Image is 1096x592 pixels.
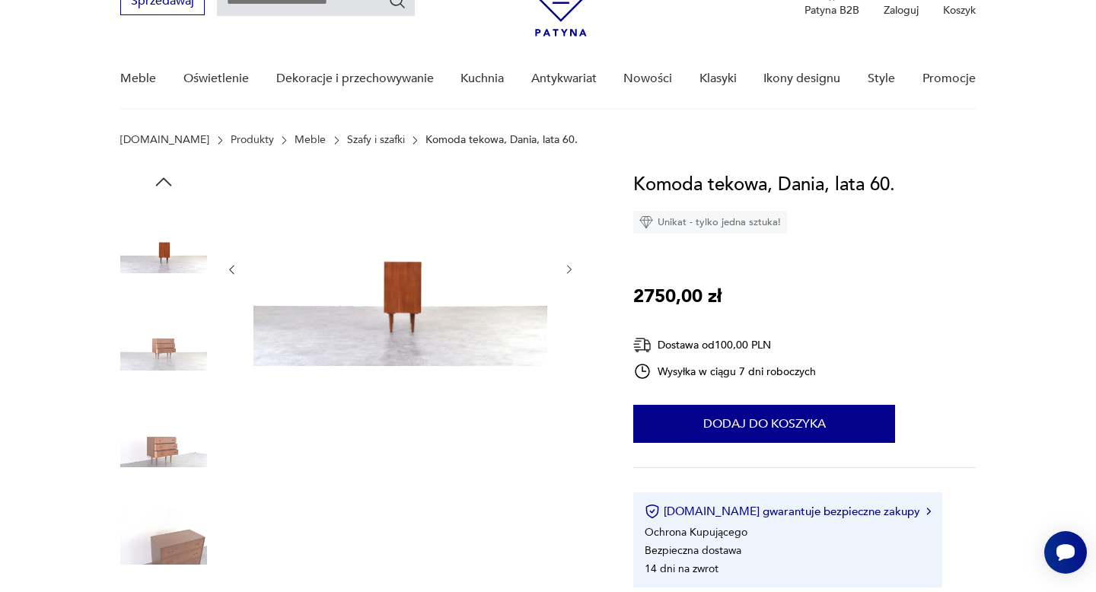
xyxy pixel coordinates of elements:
img: Zdjęcie produktu Komoda tekowa, Dania, lata 60. [120,492,207,579]
h1: Komoda tekowa, Dania, lata 60. [633,170,895,199]
li: Ochrona Kupującego [645,525,747,539]
button: Dodaj do koszyka [633,405,895,443]
img: Zdjęcie produktu Komoda tekowa, Dania, lata 60. [253,170,547,366]
p: Komoda tekowa, Dania, lata 60. [425,134,578,146]
a: Ikony designu [763,49,840,108]
div: Wysyłka w ciągu 7 dni roboczych [633,362,816,380]
a: Meble [295,134,326,146]
a: Oświetlenie [183,49,249,108]
p: Zaloguj [884,3,919,18]
img: Zdjęcie produktu Komoda tekowa, Dania, lata 60. [120,201,207,288]
p: Koszyk [943,3,976,18]
button: [DOMAIN_NAME] gwarantuje bezpieczne zakupy [645,504,930,519]
img: Zdjęcie produktu Komoda tekowa, Dania, lata 60. [120,395,207,482]
li: Bezpieczna dostawa [645,543,741,558]
div: Unikat - tylko jedna sztuka! [633,211,787,234]
li: 14 dni na zwrot [645,562,718,576]
img: Ikona diamentu [639,215,653,229]
a: Kuchnia [460,49,504,108]
a: Promocje [922,49,976,108]
a: Nowości [623,49,672,108]
iframe: Smartsupp widget button [1044,531,1087,574]
img: Ikona strzałki w prawo [926,508,931,515]
a: Antykwariat [531,49,597,108]
div: Dostawa od 100,00 PLN [633,336,816,355]
a: Produkty [231,134,274,146]
img: Ikona dostawy [633,336,652,355]
a: Klasyki [699,49,737,108]
p: Patyna B2B [804,3,859,18]
img: Zdjęcie produktu Komoda tekowa, Dania, lata 60. [120,298,207,385]
p: 2750,00 zł [633,282,722,311]
a: Meble [120,49,156,108]
a: [DOMAIN_NAME] [120,134,209,146]
a: Szafy i szafki [347,134,405,146]
a: Style [868,49,895,108]
a: Dekoracje i przechowywanie [276,49,434,108]
img: Ikona certyfikatu [645,504,660,519]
